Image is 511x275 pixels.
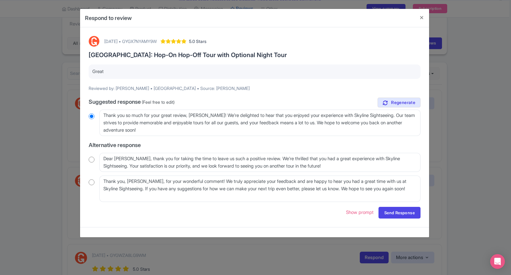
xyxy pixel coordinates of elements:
textarea: Thank you so much for your great review, [PERSON_NAME]! We’re delighted to hear that you enjoyed ... [99,110,421,136]
a: Show prompt [346,209,374,216]
img: GetYourGuide Logo [89,36,99,47]
a: Send Response [378,207,421,219]
h3: [GEOGRAPHIC_DATA]: Hop-On Hop-Off Tour with Optional Night Tour [89,52,421,58]
div: Open Intercom Messenger [490,254,505,269]
h4: Respond to review [85,14,132,22]
p: Great [92,68,417,75]
span: Suggested response [89,99,141,105]
span: 5.0 Stars [189,38,206,45]
div: [DATE] • GYGX7NYAMY9W [104,38,157,45]
span: Alternative response [89,142,141,148]
textarea: Dear [PERSON_NAME], thank you for taking the time to leave us such a positive review. We’re thril... [99,153,421,172]
span: (Feel free to edit) [142,99,175,105]
textarea: Thank you, [PERSON_NAME], for your wonderful comment! We truly appreciate your feedback and are h... [99,176,421,202]
span: Regenerate [391,100,415,106]
button: Close [414,9,429,26]
p: Reviewed by: [PERSON_NAME] • [GEOGRAPHIC_DATA] • Source: [PERSON_NAME] [89,85,421,91]
a: Regenerate [378,98,421,108]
